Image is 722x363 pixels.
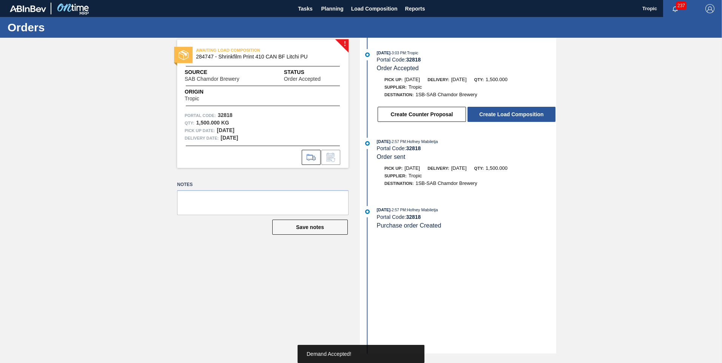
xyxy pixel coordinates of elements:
span: Order Accepted [284,76,321,82]
label: Notes [177,179,349,190]
span: [DATE] [404,77,420,82]
span: - 2:57 PM [390,208,406,212]
button: Notifications [663,3,687,14]
img: atual [365,209,370,214]
span: 284747 - Shrinkfilm Print 410 CAN BF Litchi PU [196,54,333,60]
div: Go to Load Composition [302,150,321,165]
span: Qty: [474,166,484,171]
span: Order Accepted [377,65,419,71]
img: status [179,50,188,60]
span: Status [284,68,341,76]
span: Destination: [384,181,413,186]
span: Tasks [297,4,314,13]
span: Source [185,68,262,76]
strong: 1,500.000 KG [196,120,229,126]
span: - 3:03 PM [390,51,406,55]
span: [DATE] [451,165,467,171]
img: Logout [705,4,714,13]
span: : Hofney Mabiletja [406,208,438,212]
div: Inform order change [321,150,340,165]
span: [DATE] [377,51,390,55]
span: : Tropic [406,51,418,55]
span: AWAITING LOAD COMPOSITION [196,46,302,54]
span: Reports [405,4,425,13]
span: Delivery: [427,77,449,82]
strong: 32818 [406,214,421,220]
img: atual [365,52,370,57]
strong: 32818 [406,145,421,151]
span: 1,500.000 [486,165,508,171]
img: atual [365,141,370,146]
span: Purchase order Created [377,222,441,229]
span: Tropic [185,96,199,102]
span: Pick up: [384,166,403,171]
strong: [DATE] [221,135,238,141]
button: Create Counter Proposal [378,107,466,122]
span: [DATE] [404,165,420,171]
span: 1SB-SAB Chamdor Brewery [415,180,477,186]
span: [DATE] [377,208,390,212]
span: [DATE] [451,77,467,82]
span: - 2:57 PM [390,140,406,144]
span: Supplier: [384,174,407,178]
span: Delivery: [427,166,449,171]
span: Load Composition [351,4,398,13]
span: Planning [321,4,344,13]
span: Pick up: [384,77,403,82]
span: Portal Code: [185,112,216,119]
strong: [DATE] [217,127,234,133]
span: Destination: [384,92,413,97]
div: Portal Code: [377,214,556,220]
span: Tropic [409,84,422,90]
span: Qty: [474,77,484,82]
span: 237 [676,2,687,10]
span: 1SB-SAB Chamdor Brewery [415,92,477,97]
div: Portal Code: [377,57,556,63]
span: Delivery Date: [185,134,219,142]
span: Qty : [185,119,194,127]
span: Demand Accepted! [307,351,351,357]
img: TNhmsLtSVTkK8tSr43FrP2fwEKptu5GPRR3wAAAABJRU5ErkJggg== [10,5,46,12]
span: [DATE] [377,139,390,144]
strong: 32818 [406,57,421,63]
span: : Hofney Mabiletja [406,139,438,144]
span: Tropic [409,173,422,178]
span: SAB Chamdor Brewery [185,76,239,82]
strong: 32818 [218,112,233,118]
span: Pick up Date: [185,127,215,134]
button: Save notes [272,220,348,235]
h1: Orders [8,23,142,32]
span: 1,500.000 [486,77,508,82]
div: Portal Code: [377,145,556,151]
span: Order sent [377,154,406,160]
span: Origin [185,88,218,96]
span: Supplier: [384,85,407,89]
button: Create Load Composition [467,107,555,122]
